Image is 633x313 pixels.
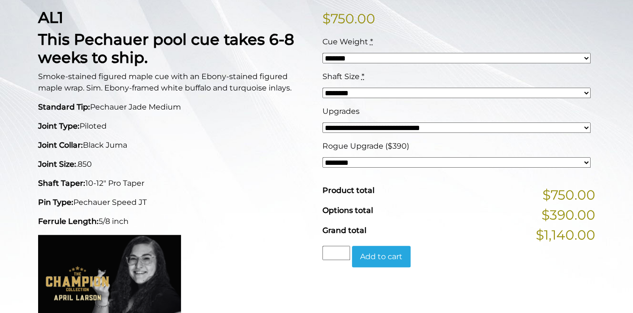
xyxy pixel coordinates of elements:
[38,8,63,27] strong: AL1
[352,246,411,268] button: Add to cart
[38,178,311,189] p: 10-12" Pro Taper
[38,30,294,67] strong: This Pechauer pool cue takes 6-8 weeks to ship.
[322,246,350,260] input: Product quantity
[322,186,374,195] span: Product total
[38,101,311,113] p: Pechauer Jade Medium
[362,72,364,81] abbr: required
[322,37,368,46] span: Cue Weight
[322,10,331,27] span: $
[322,141,409,151] span: Rogue Upgrade ($390)
[543,185,595,205] span: $750.00
[322,72,360,81] span: Shaft Size
[38,159,311,170] p: .850
[38,72,291,92] span: Smoke-stained figured maple cue with an Ebony-stained figured maple wrap. Sim. Ebony-framed white...
[38,121,80,131] strong: Joint Type:
[370,37,373,46] abbr: required
[38,140,311,151] p: Black Juma
[38,121,311,132] p: Piloted
[322,226,366,235] span: Grand total
[38,197,311,208] p: Pechauer Speed JT
[322,10,375,27] bdi: 750.00
[542,205,595,225] span: $390.00
[38,217,99,226] strong: Ferrule Length:
[38,102,90,111] strong: Standard Tip:
[38,160,76,169] strong: Joint Size:
[38,216,311,227] p: 5/8 inch
[38,179,85,188] strong: Shaft Taper:
[38,198,73,207] strong: Pin Type:
[322,206,373,215] span: Options total
[38,141,83,150] strong: Joint Collar:
[536,225,595,245] span: $1,140.00
[322,107,360,116] span: Upgrades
